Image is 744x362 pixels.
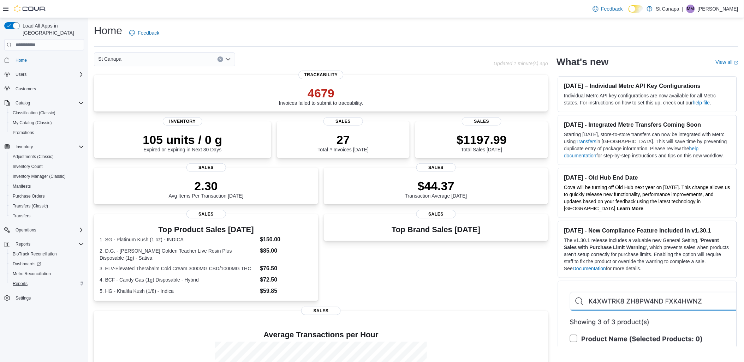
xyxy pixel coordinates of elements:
div: Total # Invoices [DATE] [318,133,369,152]
h3: [DATE] - New Compliance Feature Included in v1.30.1 [564,227,731,234]
div: Total Sales [DATE] [457,133,507,152]
svg: External link [734,61,738,65]
a: Reports [10,279,30,288]
span: Sales [186,163,226,172]
span: Classification (Classic) [13,110,55,116]
button: Users [13,70,29,79]
span: Catalog [16,100,30,106]
button: Home [1,55,87,65]
button: Clear input [218,56,223,62]
p: [PERSON_NAME] [698,5,738,13]
button: My Catalog (Classic) [7,118,87,128]
p: The v1.30.1 release includes a valuable new General Setting, ' ', which prevents sales when produ... [564,237,731,272]
span: Customers [13,84,84,93]
h3: [DATE] - Old Hub End Date [564,174,731,181]
button: Catalog [1,98,87,108]
p: $44.37 [405,179,467,193]
span: Users [13,70,84,79]
span: Inventory Manager (Classic) [13,174,66,179]
span: Settings [16,295,31,301]
a: Feedback [590,2,626,16]
dt: 2. D.G. - [PERSON_NAME] Golden Teacher Live Rosin Plus Disposable (1g) - Sativa [100,247,257,261]
button: Transfers (Classic) [7,201,87,211]
span: My Catalog (Classic) [13,120,52,126]
button: Operations [13,226,39,234]
span: Dashboards [10,260,84,268]
span: Purchase Orders [10,192,84,200]
p: 105 units / 0 g [143,133,222,147]
button: Inventory [1,142,87,152]
span: Catalog [13,99,84,107]
p: $1197.99 [457,133,507,147]
a: Dashboards [10,260,44,268]
span: Inventory [16,144,33,150]
a: Promotions [10,128,37,137]
span: Promotions [10,128,84,137]
button: Transfers [7,211,87,221]
h3: [DATE] - Integrated Metrc Transfers Coming Soon [564,121,731,128]
a: Metrc Reconciliation [10,270,54,278]
dt: 5. HG - Khalifa Kush (1/8) - Indica [100,288,257,295]
p: 2.30 [169,179,244,193]
button: Settings [1,293,87,303]
p: Starting [DATE], store-to-store transfers can now be integrated with Metrc using in [GEOGRAPHIC_D... [564,131,731,159]
h3: [DATE] – Individual Metrc API Key Configurations [564,82,731,89]
span: Users [16,72,26,77]
span: Adjustments (Classic) [10,152,84,161]
button: Metrc Reconciliation [7,269,87,279]
span: Manifests [10,182,84,191]
p: St Canapa [656,5,679,13]
span: Reports [13,281,28,286]
div: Avg Items Per Transaction [DATE] [169,179,244,199]
span: Sales [186,210,226,218]
span: Reports [16,241,30,247]
span: Reports [13,240,84,248]
button: Reports [1,239,87,249]
h3: Top Brand Sales [DATE] [392,225,480,234]
span: Reports [10,279,84,288]
span: Dashboards [13,261,41,267]
a: Manifests [10,182,34,191]
button: Manifests [7,181,87,191]
a: Inventory Manager (Classic) [10,172,69,181]
span: St Canapa [98,55,121,63]
span: Classification (Classic) [10,109,84,117]
a: help file [693,100,710,105]
span: Sales [301,307,341,315]
p: 27 [318,133,369,147]
a: Classification (Classic) [10,109,58,117]
a: Transfers [576,139,597,144]
button: Open list of options [225,56,231,62]
h4: Average Transactions per Hour [100,331,542,339]
span: Feedback [138,29,159,36]
img: Cova [14,5,46,12]
button: Catalog [13,99,33,107]
a: My Catalog (Classic) [10,119,55,127]
input: Dark Mode [629,5,643,13]
span: Transfers (Classic) [10,202,84,210]
a: BioTrack Reconciliation [10,250,60,258]
span: Home [16,58,27,63]
h3: Top Product Sales [DATE] [100,225,313,234]
dd: $76.50 [260,264,313,273]
span: BioTrack Reconciliation [13,251,57,257]
div: Transaction Average [DATE] [405,179,467,199]
a: Learn More [617,206,643,211]
button: Adjustments (Classic) [7,152,87,162]
a: Adjustments (Classic) [10,152,56,161]
a: Transfers (Classic) [10,202,51,210]
button: Inventory Count [7,162,87,171]
strong: Prevent Sales with Purchase Limit Warning [564,237,719,250]
span: Inventory Count [10,162,84,171]
div: Mike Martinez [686,5,695,13]
a: Feedback [126,26,162,40]
a: Customers [13,85,39,93]
p: | [682,5,684,13]
a: Settings [13,294,34,302]
button: BioTrack Reconciliation [7,249,87,259]
span: Sales [323,117,363,126]
button: Customers [1,84,87,94]
span: Metrc Reconciliation [13,271,51,277]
